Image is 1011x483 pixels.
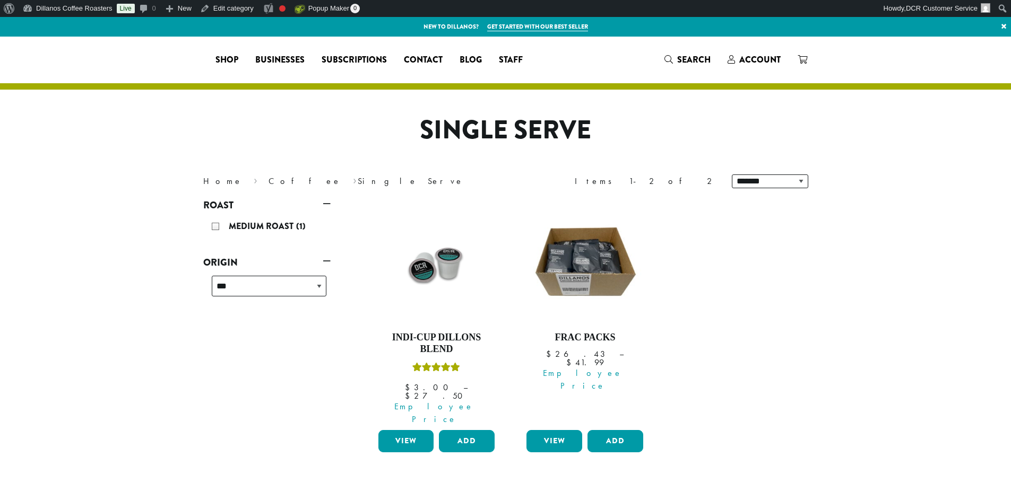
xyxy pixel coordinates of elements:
[520,367,646,392] span: Employee Price
[195,115,816,146] h1: Single Serve
[322,54,387,67] span: Subscriptions
[376,201,498,426] a: Indi-Cup Dillons BlendRated 5.00 out of 5 Employee Price
[439,430,495,452] button: Add
[353,171,357,188] span: ›
[203,175,243,187] a: Home
[499,54,523,67] span: Staff
[269,175,341,187] a: Coffee
[375,201,497,323] img: 75CT-INDI-CUP-1.jpg
[254,171,257,188] span: ›
[229,220,296,232] span: Medium Roast
[677,54,711,66] span: Search
[463,382,468,393] span: –
[546,348,609,359] bdi: 26.43
[203,271,331,309] div: Origin
[203,196,331,214] a: Roast
[117,4,135,13] a: Live
[490,51,531,68] a: Staff
[524,201,646,426] a: Frac Packs Employee Price
[566,357,575,368] span: $
[405,390,414,401] span: $
[376,332,498,355] h4: Indi-Cup Dillons Blend
[460,54,482,67] span: Blog
[405,382,453,393] bdi: 3.00
[255,54,305,67] span: Businesses
[524,332,646,344] h4: Frac Packs
[524,201,646,323] img: DCR-Frac-Pack-Image-1200x1200-300x300.jpg
[587,430,643,452] button: Add
[296,220,306,232] span: (1)
[279,5,286,12] div: Needs improvement
[739,54,781,66] span: Account
[378,430,434,452] a: View
[371,400,498,426] span: Employee Price
[906,4,978,12] span: DCR Customer Service
[203,175,490,188] nav: Breadcrumb
[203,214,331,241] div: Roast
[575,175,716,188] div: Items 1-2 of 2
[487,22,588,31] a: Get started with our best seller
[203,253,331,271] a: Origin
[546,348,555,359] span: $
[526,430,582,452] a: View
[656,51,719,68] a: Search
[215,54,238,67] span: Shop
[350,4,360,13] span: 0
[412,361,460,377] div: Rated 5.00 out of 5
[404,54,443,67] span: Contact
[566,357,604,368] bdi: 41.99
[619,348,624,359] span: –
[405,390,468,401] bdi: 27.50
[997,17,1011,36] a: ×
[207,51,247,68] a: Shop
[405,382,414,393] span: $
